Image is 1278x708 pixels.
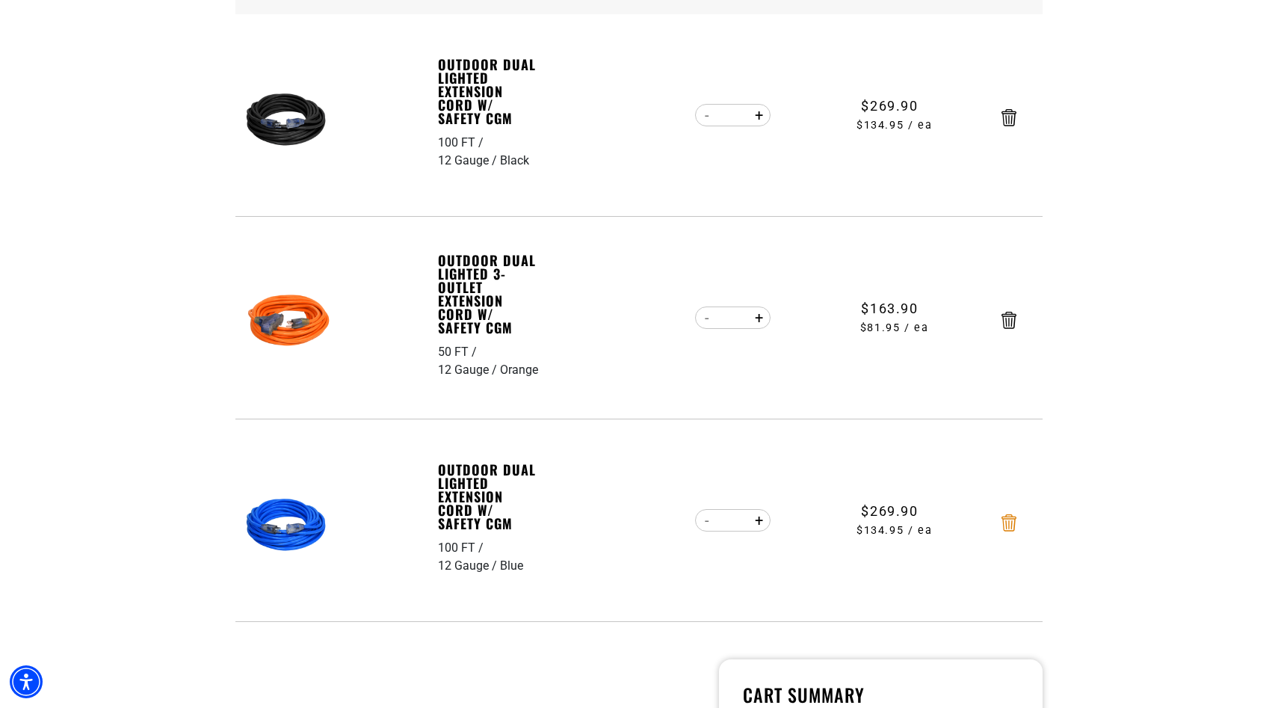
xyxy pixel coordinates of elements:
[718,102,747,128] input: Quantity for Outdoor Dual Lighted Extension Cord w/ Safety CGM
[718,508,747,533] input: Quantity for Outdoor Dual Lighted Extension Cord w/ Safety CGM
[500,557,523,575] div: Blue
[438,253,541,334] a: Outdoor Dual Lighted 3-Outlet Extension Cord w/ Safety CGM
[241,277,336,371] img: orange
[438,134,487,152] div: 100 FT
[815,117,975,134] span: $134.95 / ea
[718,305,747,330] input: Quantity for Outdoor Dual Lighted 3-Outlet Extension Cord w/ Safety CGM
[815,320,975,336] span: $81.95 / ea
[438,58,541,125] a: Outdoor Dual Lighted Extension Cord w/ Safety CGM
[10,665,43,698] div: Accessibility Menu
[861,501,918,521] span: $269.90
[1001,517,1016,528] a: Remove Outdoor Dual Lighted Extension Cord w/ Safety CGM - 100 FT / 12 Gauge / Blue
[438,343,480,361] div: 50 FT
[438,463,541,530] a: Outdoor Dual Lighted Extension Cord w/ Safety CGM
[815,523,975,539] span: $134.95 / ea
[1001,112,1016,123] a: Remove Outdoor Dual Lighted Extension Cord w/ Safety CGM - 100 FT / 12 Gauge / Black
[438,152,500,170] div: 12 Gauge
[1001,315,1016,325] a: Remove Outdoor Dual Lighted 3-Outlet Extension Cord w/ Safety CGM - 50 FT / 12 Gauge / Orange
[438,557,500,575] div: 12 Gauge
[241,479,336,573] img: Blue
[861,298,918,318] span: $163.90
[438,539,487,557] div: 100 FT
[241,74,336,168] img: Black
[861,96,918,116] span: $269.90
[500,361,538,379] div: Orange
[500,152,529,170] div: Black
[438,361,500,379] div: 12 Gauge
